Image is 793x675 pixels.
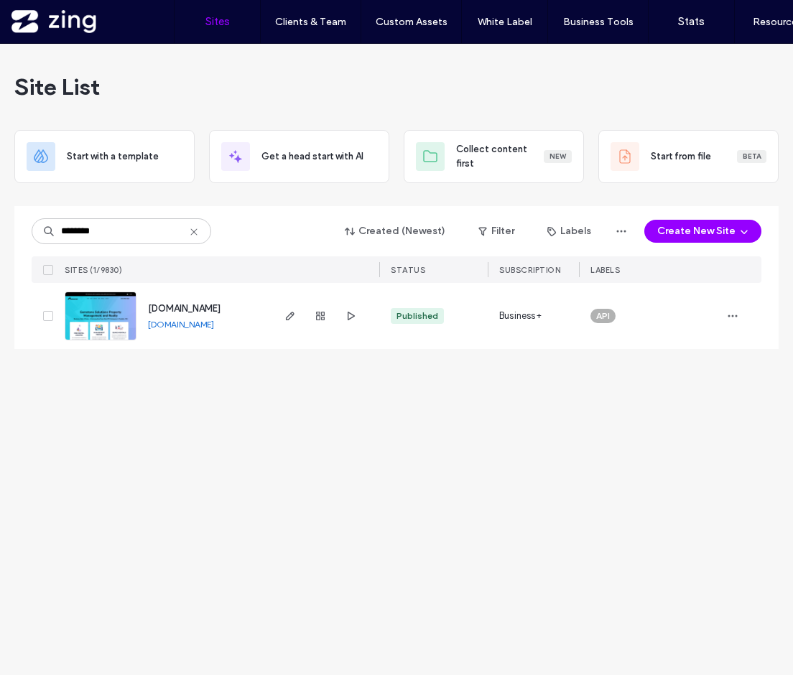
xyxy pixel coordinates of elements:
button: Labels [534,220,604,243]
span: Site List [14,73,100,101]
label: Custom Assets [376,16,447,28]
label: White Label [478,16,532,28]
label: Business Tools [563,16,634,28]
span: SUBSCRIPTION [499,265,560,275]
label: Clients & Team [275,16,346,28]
div: Collect content firstNew [404,130,584,183]
span: Collect content first [456,142,544,171]
span: SITES (1/9830) [65,265,122,275]
span: Get a head start with AI [261,149,363,164]
div: Published [396,309,438,322]
span: LABELS [590,265,620,275]
div: Start with a template [14,130,195,183]
div: Start from fileBeta [598,130,779,183]
button: Filter [464,220,529,243]
a: [DOMAIN_NAME] [148,303,221,314]
label: Sites [205,15,230,28]
span: STATUS [391,265,425,275]
div: New [544,150,572,163]
span: API [596,309,610,322]
button: Created (Newest) [333,220,458,243]
div: Get a head start with AI [209,130,389,183]
label: Stats [678,15,705,28]
span: Start from file [651,149,711,164]
span: Start with a template [67,149,159,164]
button: Create New Site [644,220,761,243]
span: Business+ [499,309,542,323]
a: [DOMAIN_NAME] [148,319,214,330]
div: Beta [737,150,766,163]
